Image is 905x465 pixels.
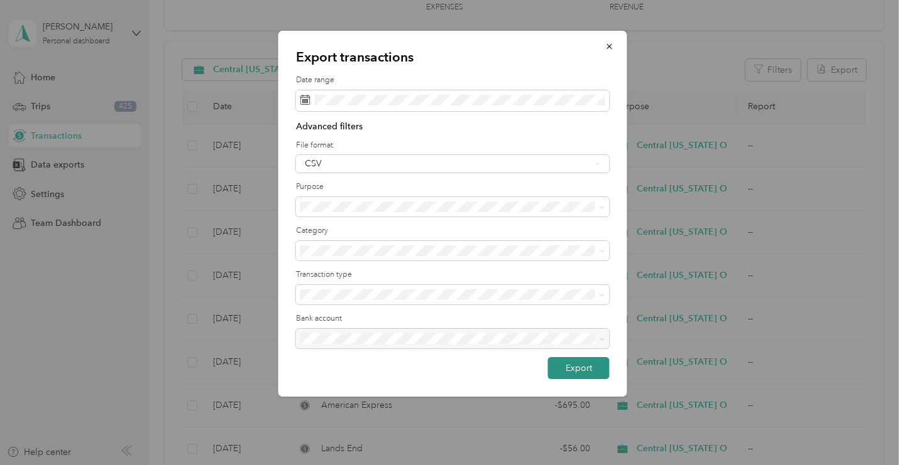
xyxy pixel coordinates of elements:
[835,395,905,465] iframe: Everlance-gr Chat Button Frame
[548,357,610,379] button: Export
[305,159,591,168] div: CSV
[296,140,610,151] label: File format
[296,120,610,133] p: Advanced filters
[296,181,610,193] label: Purpose
[296,269,610,281] label: Transaction type
[296,75,610,86] label: Date range
[296,225,610,237] label: Category
[296,48,610,66] p: Export transactions
[296,313,610,324] label: Bank account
